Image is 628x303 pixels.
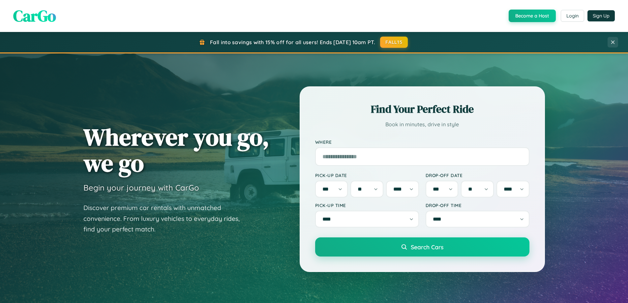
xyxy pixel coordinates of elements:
h3: Begin your journey with CarGo [83,183,199,193]
label: Drop-off Date [426,172,529,178]
p: Book in minutes, drive in style [315,120,529,129]
p: Discover premium car rentals with unmatched convenience. From luxury vehicles to everyday rides, ... [83,202,248,235]
button: Search Cars [315,237,529,257]
label: Drop-off Time [426,202,529,208]
span: CarGo [13,5,56,27]
button: Become a Host [509,10,556,22]
label: Where [315,139,529,145]
label: Pick-up Date [315,172,419,178]
button: Login [561,10,584,22]
button: FALL15 [380,37,408,48]
label: Pick-up Time [315,202,419,208]
button: Sign Up [587,10,615,21]
h2: Find Your Perfect Ride [315,102,529,116]
h1: Wherever you go, we go [83,124,269,176]
span: Search Cars [411,243,443,251]
span: Fall into savings with 15% off for all users! Ends [DATE] 10am PT. [210,39,375,45]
